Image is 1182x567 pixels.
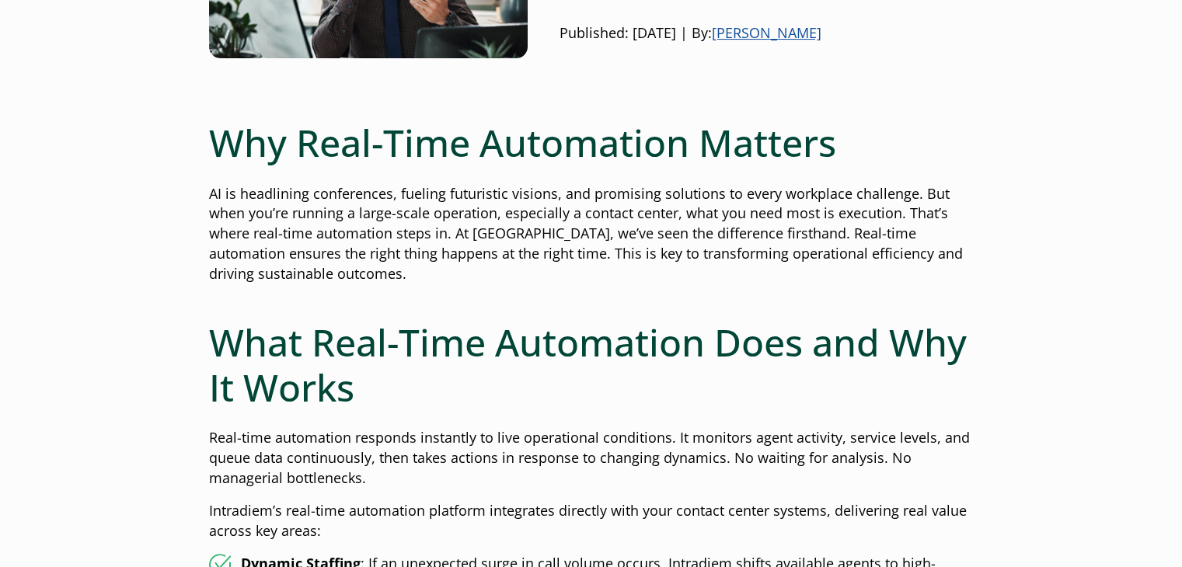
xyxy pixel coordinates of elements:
h2: What Real-Time Automation Does and Why It Works [209,320,974,409]
p: Published: [DATE] | By: [560,23,974,43]
p: Real-time automation responds instantly to live operational conditions. It monitors agent activit... [209,428,974,489]
a: [PERSON_NAME] [712,23,821,42]
h2: Why Real-Time Automation Matters [209,120,974,165]
p: AI is headlining conferences, fueling futuristic visions, and promising solutions to every workpl... [209,184,974,285]
p: Intradiem’s real-time automation platform integrates directly with your contact center systems, d... [209,501,974,541]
